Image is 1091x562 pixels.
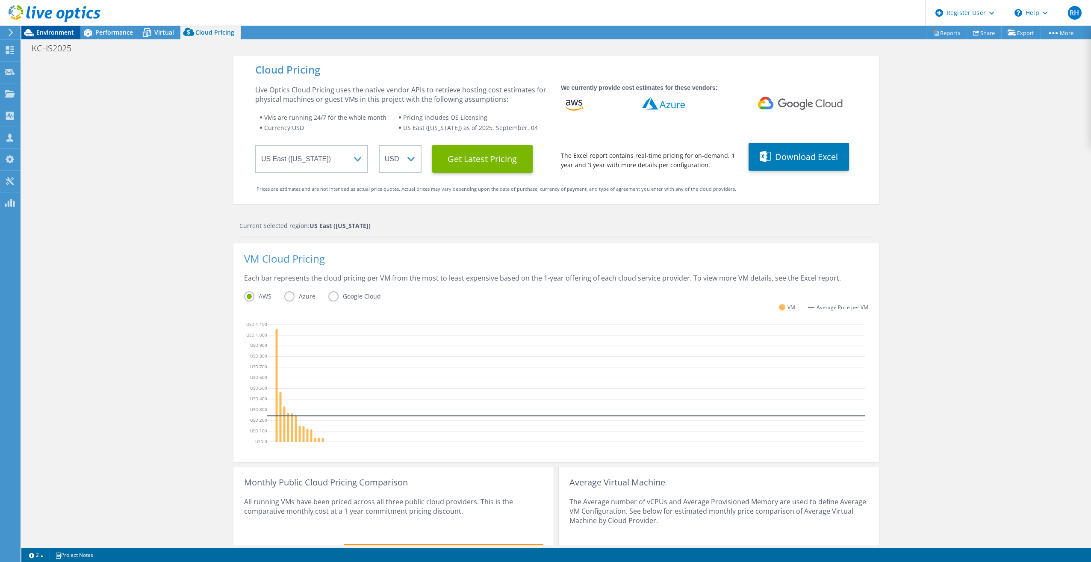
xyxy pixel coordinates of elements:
[749,143,849,171] button: Download Excel
[264,113,386,121] span: VMs are running 24/7 for the whole month
[403,124,538,132] span: US East ([US_STATE]) as of 2025, September, 04
[432,145,533,173] button: Get Latest Pricing
[561,151,738,170] div: The Excel report contains real-time pricing for on-demand, 1 year and 3 year with more details pe...
[793,544,797,553] span: 3
[255,438,267,444] text: USD 0
[244,544,294,553] div: AWS
[250,342,267,348] text: USD 900
[787,302,795,312] span: VM
[244,254,868,273] div: VM Cloud Pricing
[250,353,267,359] text: USD 800
[244,291,284,302] label: AWS
[246,321,267,327] text: USD 1,100
[257,184,856,194] div: Prices are estimates and are not intended as actual price quotes. Actual prices may vary dependin...
[284,291,328,302] label: Azure
[244,487,543,540] div: All running VMs have been priced across all three public cloud providers. This is the comparative...
[719,544,737,553] span: vCPUs
[154,28,174,36] span: Virtual
[817,303,868,312] span: Average Price per VM
[23,550,50,560] a: 2
[250,364,267,370] text: USD 700
[967,26,1002,39] a: Share
[255,65,857,74] div: Cloud Pricing
[403,113,487,121] span: Pricing includes OS Licensing
[28,44,85,53] h1: KCHS2025
[36,28,74,36] span: Environment
[569,478,868,487] div: Average Virtual Machine
[255,85,550,104] div: Live Optics Cloud Pricing uses the native vendor APIs to retrieve hosting cost estimates for phys...
[244,273,868,291] div: Each bar represents the cloud pricing per VM from the most to least expensive based on the 1-year...
[250,427,267,433] text: USD 100
[49,550,99,560] a: Project Notes
[195,28,234,36] span: Cloud Pricing
[95,28,133,36] span: Performance
[264,124,304,132] span: Currency: USD
[328,291,394,302] label: Google Cloud
[246,331,267,337] text: USD 1,000
[1068,6,1082,20] span: RH
[1001,26,1041,39] a: Export
[250,385,267,391] text: USD 500
[926,26,967,39] a: Reports
[569,487,868,540] div: The Average number of vCPUs and Average Provisioned Memory are used to define Average VM Configur...
[569,544,582,553] span: AWS
[1014,9,1022,17] svg: \n
[1041,26,1080,39] a: More
[294,544,337,553] div: USD 3,174
[250,417,267,423] text: USD 200
[244,478,543,487] div: Monthly Public Cloud Pricing Comparison
[239,221,874,231] div: Current Selected region:
[561,84,717,91] strong: We currently provide cost estimates for these vendors:
[250,406,267,412] text: USD 300
[250,396,267,402] text: USD 400
[634,544,670,553] span: USD 244.17
[250,374,267,380] text: USD 600
[310,222,371,230] strong: US East ([US_STATE])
